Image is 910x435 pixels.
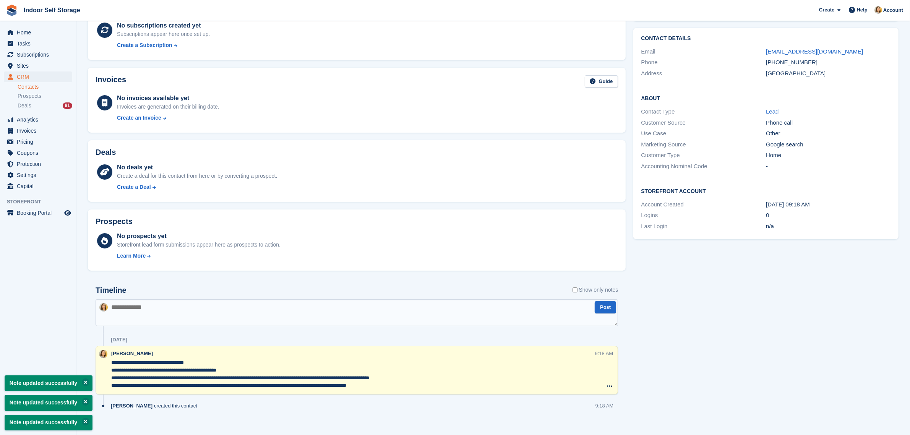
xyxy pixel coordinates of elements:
div: [GEOGRAPHIC_DATA] [766,69,891,78]
div: [PHONE_NUMBER] [766,58,891,67]
h2: Prospects [96,217,133,226]
a: Create a Deal [117,183,277,191]
span: Subscriptions [17,49,63,60]
div: n/a [766,222,891,231]
div: Contact Type [641,107,766,116]
span: [PERSON_NAME] [111,351,153,356]
a: menu [4,38,72,49]
a: Create a Subscription [117,41,210,49]
a: menu [4,49,72,60]
div: No subscriptions created yet [117,21,210,30]
h2: Storefront Account [641,187,891,195]
span: Home [17,27,63,38]
span: Prospects [18,93,41,100]
h2: Timeline [96,286,127,295]
span: Analytics [17,114,63,125]
div: [DATE] 09:18 AM [766,200,891,209]
div: created this contact [111,402,201,409]
div: Create an Invoice [117,114,161,122]
a: Contacts [18,83,72,91]
div: Last Login [641,222,766,231]
div: Accounting Nominal Code [641,162,766,171]
span: Sites [17,60,63,71]
p: Note updated successfully [5,375,92,391]
a: menu [4,181,72,192]
input: Show only notes [573,286,577,294]
div: Customer Type [641,151,766,160]
span: Create [819,6,834,14]
a: Preview store [63,208,72,217]
div: 81 [63,102,72,109]
div: Home [766,151,891,160]
div: 0 [766,211,891,220]
span: Tasks [17,38,63,49]
div: [DATE] [111,337,127,343]
span: Pricing [17,136,63,147]
label: Show only notes [573,286,618,294]
div: Storefront lead form submissions appear here as prospects to action. [117,241,281,249]
a: Lead [766,108,779,115]
a: menu [4,148,72,158]
a: menu [4,125,72,136]
img: stora-icon-8386f47178a22dfd0bd8f6a31ec36ba5ce8667c1dd55bd0f319d3a0aa187defe.svg [6,5,18,16]
img: Emma Higgins [874,6,882,14]
div: Subscriptions appear here once set up. [117,30,210,38]
a: menu [4,208,72,218]
a: menu [4,136,72,147]
div: Customer Source [641,118,766,127]
a: menu [4,114,72,125]
div: Create a Deal [117,183,151,191]
span: Account [883,6,903,14]
div: Google search [766,140,891,149]
div: No prospects yet [117,232,281,241]
div: Other [766,129,891,138]
a: menu [4,60,72,71]
div: Phone [641,58,766,67]
span: Help [857,6,868,14]
a: menu [4,27,72,38]
div: Invoices are generated on their billing date. [117,103,219,111]
a: Learn More [117,252,281,260]
span: Storefront [7,198,76,206]
a: menu [4,159,72,169]
a: Create an Invoice [117,114,219,122]
span: Invoices [17,125,63,136]
span: Settings [17,170,63,180]
div: Address [641,69,766,78]
div: Use Case [641,129,766,138]
a: menu [4,170,72,180]
div: Account Created [641,200,766,209]
span: Deals [18,102,31,109]
div: Email [641,47,766,56]
div: Create a deal for this contact from here or by converting a prospect. [117,172,277,180]
a: Guide [585,75,618,88]
div: Phone call [766,118,891,127]
span: Booking Portal [17,208,63,218]
div: - [766,162,891,171]
span: Capital [17,181,63,192]
div: Learn More [117,252,146,260]
img: Emma Higgins [99,303,108,312]
div: Marketing Source [641,140,766,149]
h2: About [641,94,891,102]
span: Protection [17,159,63,169]
p: Note updated successfully [5,395,92,411]
span: Coupons [17,148,63,158]
a: [EMAIL_ADDRESS][DOMAIN_NAME] [766,48,863,55]
h2: Deals [96,148,116,157]
div: Logins [641,211,766,220]
a: Prospects [18,92,72,100]
div: Create a Subscription [117,41,172,49]
a: menu [4,71,72,82]
span: [PERSON_NAME] [111,402,152,409]
img: Emma Higgins [99,350,107,358]
a: Indoor Self Storage [21,4,83,16]
h2: Invoices [96,75,126,88]
div: 9:18 AM [595,402,614,409]
div: No deals yet [117,163,277,172]
p: Note updated successfully [5,415,92,430]
div: 9:18 AM [595,350,613,357]
span: CRM [17,71,63,82]
button: Post [595,301,616,314]
h2: Contact Details [641,36,891,42]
